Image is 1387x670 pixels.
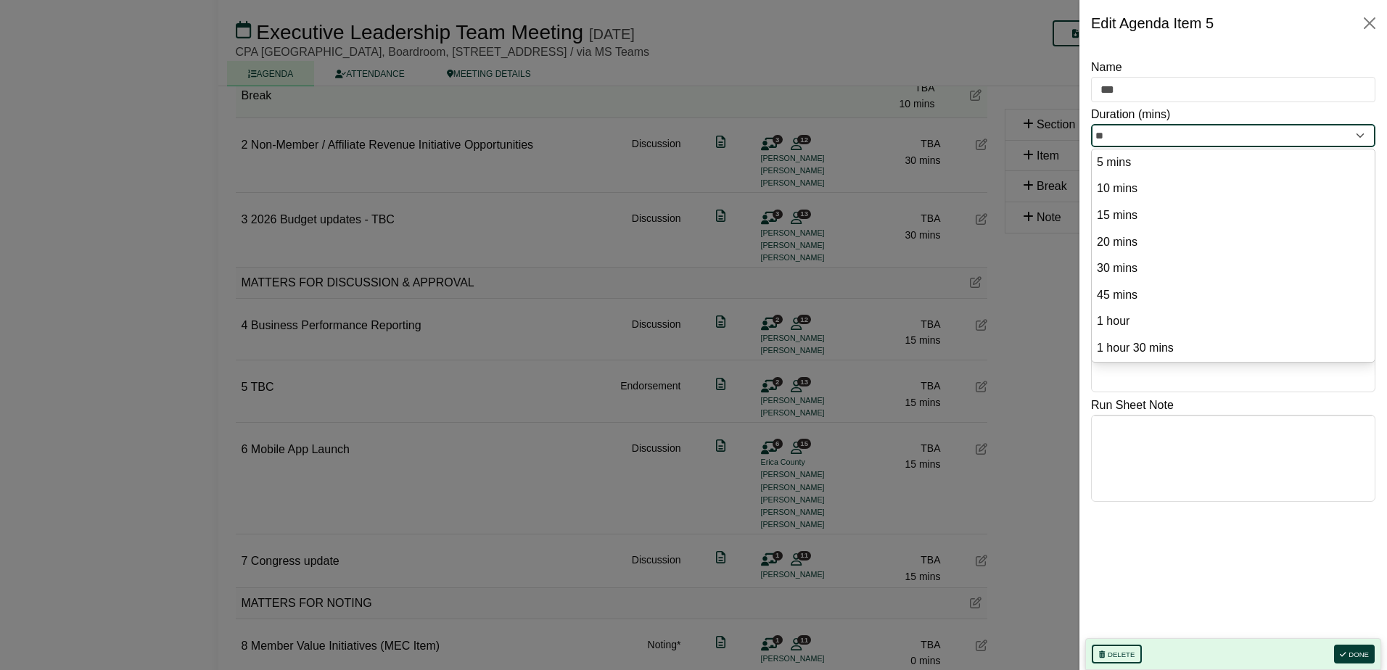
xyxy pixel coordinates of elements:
[1091,58,1122,77] label: Name
[1095,153,1371,173] option: 5 mins
[1092,202,1375,229] li: 15
[1092,149,1375,176] li: 5
[1095,233,1371,252] option: 20 mins
[1334,645,1375,663] button: Done
[1092,308,1375,335] li: 60
[1095,179,1371,199] option: 10 mins
[1095,312,1371,331] option: 1 hour
[1095,206,1371,226] option: 15 mins
[1092,229,1375,256] li: 20
[1095,259,1371,278] option: 30 mins
[1092,255,1375,282] li: 30
[1091,105,1170,124] label: Duration (mins)
[1091,396,1174,415] label: Run Sheet Note
[1092,175,1375,202] li: 10
[1092,282,1375,309] li: 45
[1092,645,1142,663] button: Delete
[1091,12,1214,35] div: Edit Agenda Item 5
[1092,335,1375,362] li: 90
[1095,339,1371,358] option: 1 hour 30 mins
[1358,12,1381,35] button: Close
[1095,286,1371,305] option: 45 mins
